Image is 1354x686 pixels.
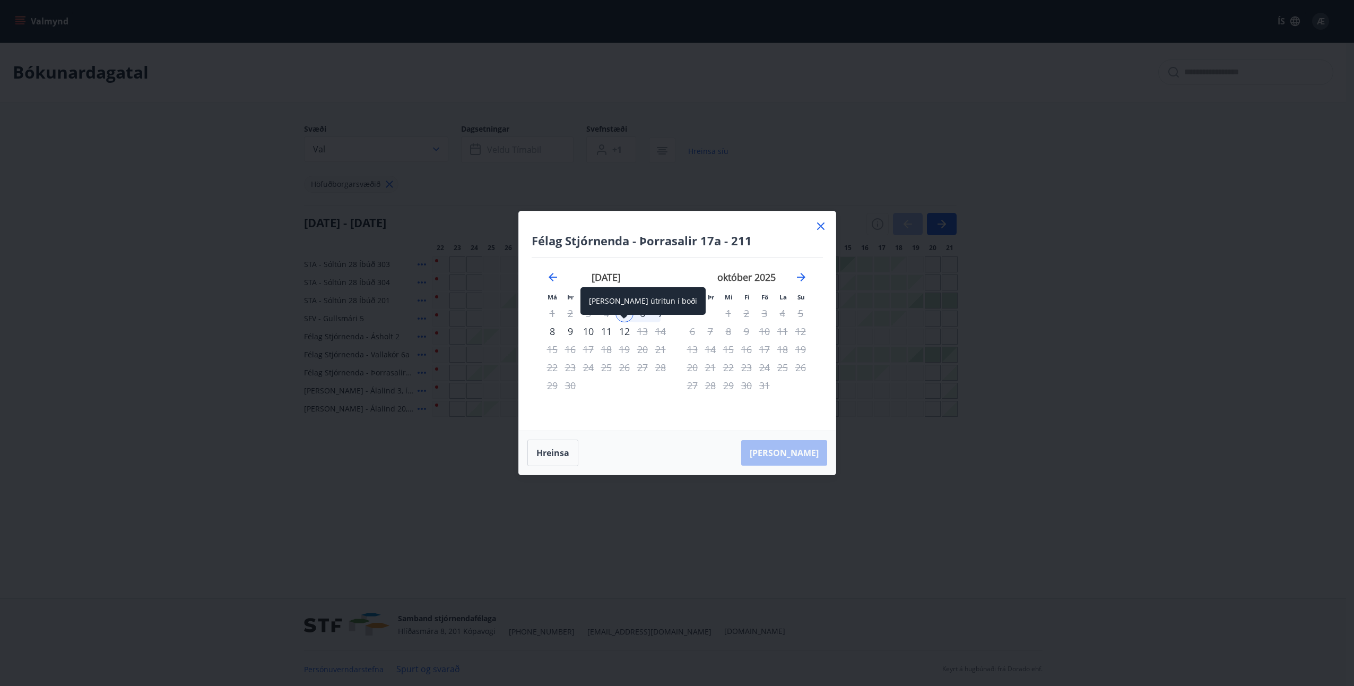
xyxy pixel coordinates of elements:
[737,340,756,358] td: Not available. fimmtudagur, 16. október 2025
[797,293,805,301] small: Su
[761,293,768,301] small: Fö
[683,358,701,376] td: Not available. mánudagur, 20. október 2025
[579,322,597,340] td: Choose miðvikudagur, 10. september 2025 as your check-out date. It’s available.
[579,322,597,340] div: 10
[579,340,597,358] div: Aðeins útritun í boði
[708,293,714,301] small: Þr
[597,358,615,376] td: Not available. fimmtudagur, 25. september 2025
[580,287,706,315] div: [PERSON_NAME] útritun í boði
[756,304,774,322] td: Not available. föstudagur, 3. október 2025
[701,358,719,376] td: Not available. þriðjudagur, 21. október 2025
[561,304,579,322] div: Aðeins útritun í boði
[737,358,756,376] td: Not available. fimmtudagur, 23. október 2025
[546,271,559,284] div: Move backward to switch to the previous month.
[543,376,561,395] td: Not available. mánudagur, 29. september 2025
[548,293,557,301] small: Má
[561,304,579,322] td: Not available. þriðjudagur, 2. september 2025
[792,358,810,376] td: Not available. sunnudagur, 26. október 2025
[543,322,561,340] td: Choose mánudagur, 8. september 2025 as your check-out date. It’s available.
[719,358,737,376] td: Not available. miðvikudagur, 22. október 2025
[792,304,810,322] td: Not available. sunnudagur, 5. október 2025
[652,358,670,376] td: Not available. sunnudagur, 28. september 2025
[774,304,792,322] td: Not available. laugardagur, 4. október 2025
[543,322,561,340] div: 8
[527,440,578,466] button: Hreinsa
[683,322,701,340] td: Not available. mánudagur, 6. október 2025
[792,340,810,358] td: Not available. sunnudagur, 19. október 2025
[683,376,701,395] td: Not available. mánudagur, 27. október 2025
[756,358,774,376] td: Not available. föstudagur, 24. október 2025
[774,340,792,358] td: Not available. laugardagur, 18. október 2025
[756,340,774,358] div: Aðeins útritun í boði
[532,233,823,248] h4: Félag Stjórnenda - Þorrasalir 17a - 211
[543,358,561,376] td: Not available. mánudagur, 22. september 2025
[779,293,787,301] small: La
[543,304,561,322] td: Not available. mánudagur, 1. september 2025
[579,340,597,358] td: Not available. miðvikudagur, 17. september 2025
[561,322,579,340] td: Choose þriðjudagur, 9. september 2025 as your check-out date. It’s available.
[615,322,633,340] div: Aðeins útritun í boði
[701,376,719,395] td: Not available. þriðjudagur, 28. október 2025
[579,304,597,322] td: Not available. miðvikudagur, 3. september 2025
[756,322,774,340] td: Not available. föstudagur, 10. október 2025
[597,340,615,358] td: Not available. fimmtudagur, 18. september 2025
[615,358,633,376] td: Not available. föstudagur, 26. september 2025
[737,322,756,340] td: Not available. fimmtudagur, 9. október 2025
[737,376,756,395] td: Not available. fimmtudagur, 30. október 2025
[633,358,652,376] td: Not available. laugardagur, 27. september 2025
[579,358,597,376] td: Not available. miðvikudagur, 24. september 2025
[633,322,652,340] td: Not available. laugardagur, 13. september 2025
[633,340,652,358] td: Not available. laugardagur, 20. september 2025
[597,322,615,340] td: Choose fimmtudagur, 11. september 2025 as your check-out date. It’s available.
[652,322,670,340] td: Not available. sunnudagur, 14. september 2025
[561,358,579,376] td: Not available. þriðjudagur, 23. september 2025
[532,258,823,418] div: Calendar
[717,271,776,284] strong: október 2025
[592,271,621,284] strong: [DATE]
[683,340,701,358] td: Not available. mánudagur, 13. október 2025
[615,340,633,358] td: Not available. föstudagur, 19. september 2025
[719,376,737,395] td: Not available. miðvikudagur, 29. október 2025
[795,271,808,284] div: Move forward to switch to the next month.
[756,376,774,395] td: Not available. föstudagur, 31. október 2025
[561,376,579,395] td: Not available. þriðjudagur, 30. september 2025
[615,322,633,340] td: Choose föstudagur, 12. september 2025 as your check-out date. It’s available.
[597,322,615,340] div: 11
[792,322,810,340] td: Not available. sunnudagur, 12. október 2025
[561,322,579,340] div: 9
[719,304,737,322] td: Not available. miðvikudagur, 1. október 2025
[567,293,574,301] small: Þr
[737,304,756,322] td: Not available. fimmtudagur, 2. október 2025
[774,322,792,340] td: Not available. laugardagur, 11. október 2025
[744,293,750,301] small: Fi
[652,340,670,358] td: Not available. sunnudagur, 21. september 2025
[719,322,737,340] td: Not available. miðvikudagur, 8. október 2025
[701,322,719,340] td: Not available. þriðjudagur, 7. október 2025
[543,340,561,358] td: Not available. mánudagur, 15. september 2025
[774,358,792,376] td: Not available. laugardagur, 25. október 2025
[719,340,737,358] td: Not available. miðvikudagur, 15. október 2025
[701,340,719,358] td: Not available. þriðjudagur, 14. október 2025
[561,340,579,358] td: Not available. þriðjudagur, 16. september 2025
[756,340,774,358] td: Not available. föstudagur, 17. október 2025
[725,293,733,301] small: Mi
